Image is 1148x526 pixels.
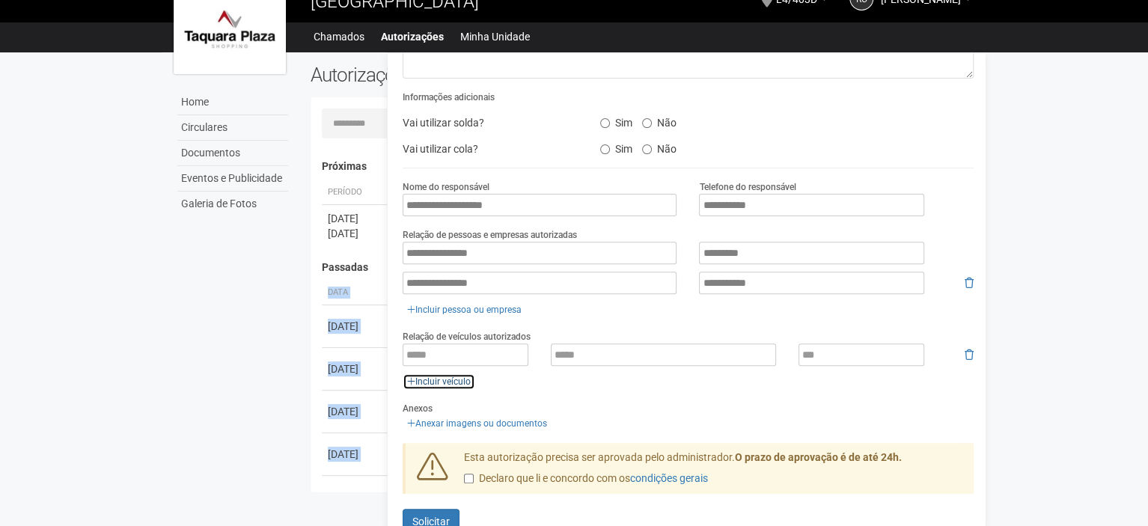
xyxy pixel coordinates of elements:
[322,281,389,305] th: Data
[642,118,652,128] input: Não
[965,278,974,288] i: Remover
[403,91,495,104] label: Informações adicionais
[328,211,383,226] div: [DATE]
[403,228,577,242] label: Relação de pessoas e empresas autorizadas
[630,472,708,484] a: condições gerais
[391,138,589,160] div: Vai utilizar cola?
[328,319,383,334] div: [DATE]
[699,180,796,194] label: Telefone do responsável
[403,180,489,194] label: Nome do responsável
[642,111,677,129] label: Não
[177,115,288,141] a: Circulares
[177,141,288,166] a: Documentos
[328,361,383,376] div: [DATE]
[314,26,364,47] a: Chamados
[177,166,288,192] a: Eventos e Publicidade
[328,447,383,462] div: [DATE]
[403,330,531,343] label: Relação de veículos autorizados
[177,192,288,216] a: Galeria de Fotos
[642,144,652,154] input: Não
[735,451,902,463] strong: O prazo de aprovação é de até 24h.
[322,262,963,273] h4: Passadas
[328,226,383,241] div: [DATE]
[391,111,589,134] div: Vai utilizar solda?
[177,90,288,115] a: Home
[403,415,552,432] a: Anexar imagens ou documentos
[464,474,474,483] input: Declaro que li e concordo com oscondições gerais
[600,138,632,156] label: Sim
[600,111,632,129] label: Sim
[464,471,708,486] label: Declaro que li e concordo com os
[403,302,526,318] a: Incluir pessoa ou empresa
[600,118,610,128] input: Sim
[322,161,963,172] h4: Próximas
[403,402,433,415] label: Anexos
[381,26,444,47] a: Autorizações
[600,144,610,154] input: Sim
[322,180,389,205] th: Período
[328,404,383,419] div: [DATE]
[965,349,974,360] i: Remover
[453,450,974,494] div: Esta autorização precisa ser aprovada pelo administrador.
[403,373,475,390] a: Incluir veículo
[460,26,530,47] a: Minha Unidade
[642,138,677,156] label: Não
[311,64,631,86] h2: Autorizações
